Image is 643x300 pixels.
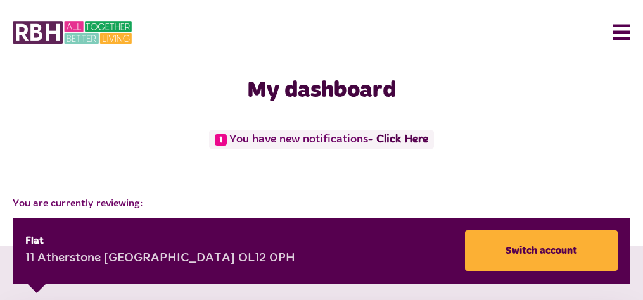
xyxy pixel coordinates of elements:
img: MyRBH [13,19,132,46]
h1: My dashboard [13,77,630,104]
span: You are currently reviewing: [13,196,630,211]
a: Switch account [465,230,618,271]
div: Flat [25,234,295,249]
a: - Click Here [368,134,428,145]
span: You have new notifications [209,130,434,149]
span: 1 [215,134,227,146]
div: 11 Atherstone [GEOGRAPHIC_DATA] OL12 0PH [25,249,295,268]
